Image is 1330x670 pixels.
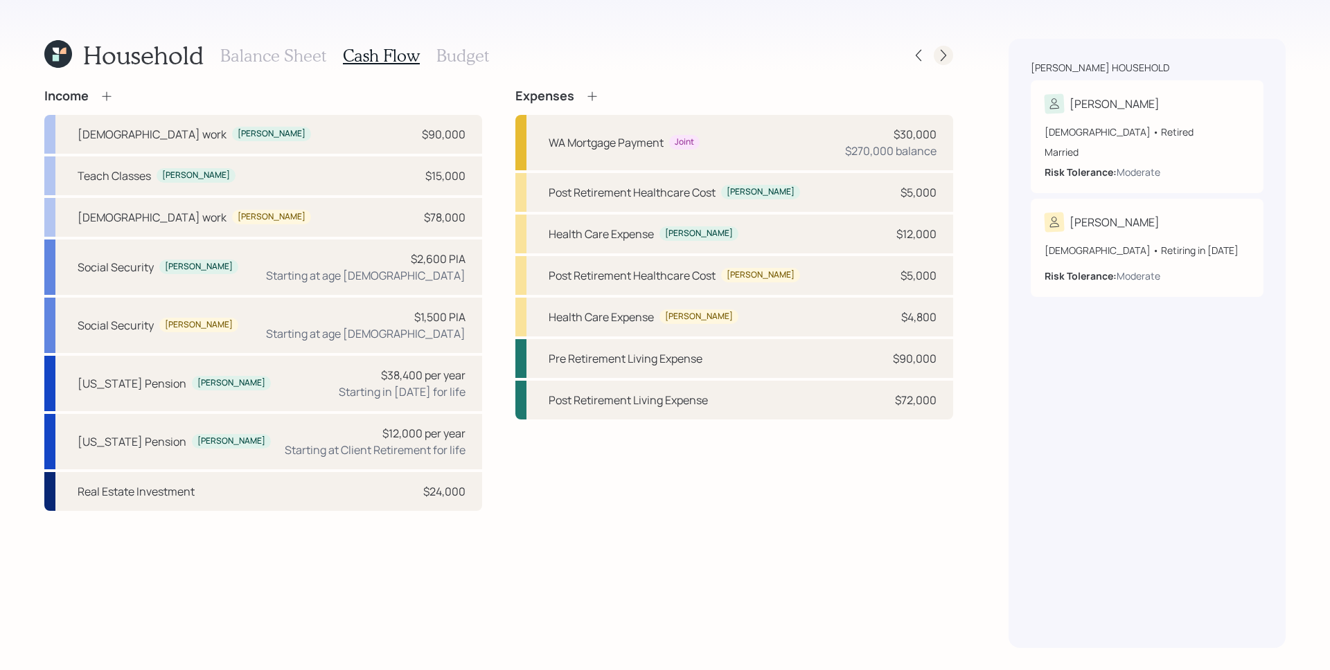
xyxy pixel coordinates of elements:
div: Teach Classes [78,167,151,184]
div: Social Security [78,259,154,275]
div: [PERSON_NAME] [1070,214,1160,230]
div: Post Retirement Healthcare Cost [549,267,716,284]
h3: Cash Flow [343,46,420,66]
div: $30,000 [894,126,937,143]
div: WA Mortgage Payment [549,134,664,151]
div: Joint [675,136,694,148]
h4: Expenses [515,89,574,104]
div: [PERSON_NAME] [165,261,233,273]
div: [PERSON_NAME] [197,377,265,389]
div: Starting at age [DEMOGRAPHIC_DATA] [266,267,465,284]
div: Social Security [78,317,154,334]
div: [PERSON_NAME] [665,228,733,239]
div: $1,500 PIA [414,309,465,325]
div: $2,600 PIA [411,251,465,267]
h3: Budget [436,46,489,66]
div: [DEMOGRAPHIC_DATA] • Retiring in [DATE] [1045,243,1250,257]
div: $5,000 [901,184,937,201]
b: Risk Tolerance: [1045,165,1117,179]
div: $15,000 [425,167,465,184]
div: [PERSON_NAME] household [1031,61,1169,75]
div: $12,000 per year [382,425,465,442]
div: Moderate [1117,165,1160,179]
b: Risk Tolerance: [1045,269,1117,282]
div: [PERSON_NAME] [238,211,305,223]
div: $270,000 balance [845,143,937,159]
h3: Balance Sheet [220,46,326,66]
div: $4,800 [901,309,937,325]
div: [PERSON_NAME] [1070,96,1160,112]
div: [PERSON_NAME] [727,269,795,281]
div: Health Care Expense [549,226,654,242]
div: [PERSON_NAME] [197,435,265,447]
div: $5,000 [901,267,937,284]
div: $38,400 per year [381,367,465,383]
div: [DEMOGRAPHIC_DATA] • Retired [1045,125,1250,139]
div: Starting in [DATE] for life [339,383,465,400]
div: [DEMOGRAPHIC_DATA] work [78,126,227,143]
h4: Income [44,89,89,104]
div: $72,000 [895,392,937,408]
div: Married [1045,145,1250,159]
div: Post Retirement Living Expense [549,392,708,408]
h1: Household [83,40,204,70]
div: [DEMOGRAPHIC_DATA] work [78,209,227,226]
div: Starting at Client Retirement for life [285,442,465,458]
div: Moderate [1117,269,1160,283]
div: Pre Retirement Living Expense [549,350,702,367]
div: [PERSON_NAME] [727,186,795,198]
div: [PERSON_NAME] [162,170,230,181]
div: [US_STATE] Pension [78,433,186,450]
div: [PERSON_NAME] [165,319,233,331]
div: Real Estate Investment [78,483,195,500]
div: $24,000 [423,483,465,500]
div: [PERSON_NAME] [238,128,305,140]
div: Starting at age [DEMOGRAPHIC_DATA] [266,325,465,342]
div: $90,000 [893,350,937,367]
div: $12,000 [896,226,937,242]
div: [US_STATE] Pension [78,375,186,392]
div: Health Care Expense [549,309,654,325]
div: $90,000 [422,126,465,143]
div: $78,000 [424,209,465,226]
div: Post Retirement Healthcare Cost [549,184,716,201]
div: [PERSON_NAME] [665,311,733,323]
